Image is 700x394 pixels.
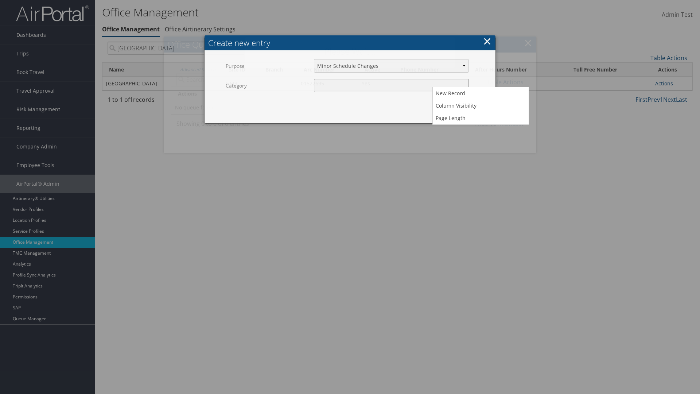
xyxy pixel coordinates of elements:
[180,66,215,73] a: Advanced Search
[164,36,536,53] h2: Office Queue Setup
[171,87,529,101] th: Actions
[226,79,308,93] label: Category
[475,120,487,128] a: First
[176,119,255,132] div: Showing 0 to 0 of 0 entries
[512,120,524,128] a: Last
[487,78,524,86] a: Table Actions
[487,120,499,128] a: Prev
[171,101,529,114] td: No queue found
[176,73,255,86] input: Advanced Search
[483,34,491,49] button: ×
[524,35,532,50] a: ×
[226,59,308,73] label: Purpose
[499,120,512,128] a: Next
[433,87,529,100] a: New Record
[433,100,529,112] a: Column Visibility
[433,112,529,124] a: Page Length
[208,37,495,49] div: Create new entry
